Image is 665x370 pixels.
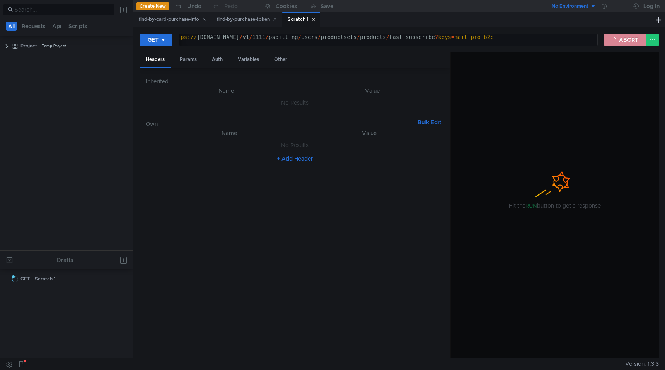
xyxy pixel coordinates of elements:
button: ABORT [604,34,646,46]
div: Drafts [57,255,73,265]
div: Undo [187,2,201,11]
div: Save [321,3,333,9]
div: Scratch 1 [35,273,56,285]
div: Headers [140,52,171,68]
button: All [6,22,17,31]
button: + Add Header [274,154,316,163]
button: Bulk Edit [414,118,444,127]
th: Name [152,86,301,95]
nz-embed-empty: No Results [281,142,309,149]
div: GET [148,35,159,44]
span: GET [20,273,30,285]
nz-embed-empty: No Results [281,99,309,106]
div: Scratch 1 [288,15,315,24]
button: GET [140,34,172,46]
th: Value [301,86,444,95]
input: Search... [15,5,110,14]
div: No Environment [552,3,588,10]
div: Auth [206,52,229,67]
div: find-by-purchase-token [217,15,277,24]
div: Cookies [276,2,297,11]
h6: Inherited [146,77,444,86]
button: Scripts [66,22,89,31]
span: Loading... [11,275,19,284]
div: Redo [224,2,238,11]
th: Name [158,128,301,138]
div: Project [20,40,37,52]
div: Variables [232,52,265,67]
button: Api [50,22,64,31]
button: Undo [169,0,207,12]
div: Params [174,52,203,67]
button: Requests [19,22,48,31]
h6: Own [146,119,414,128]
div: find-by-card-purchase-info [139,15,206,24]
button: Create New [136,2,169,10]
th: Value [300,128,438,138]
div: Temp Project [42,40,66,52]
button: Redo [207,0,243,12]
div: Log In [643,2,660,11]
div: Other [268,52,293,67]
span: Version: 1.3.3 [625,358,659,370]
